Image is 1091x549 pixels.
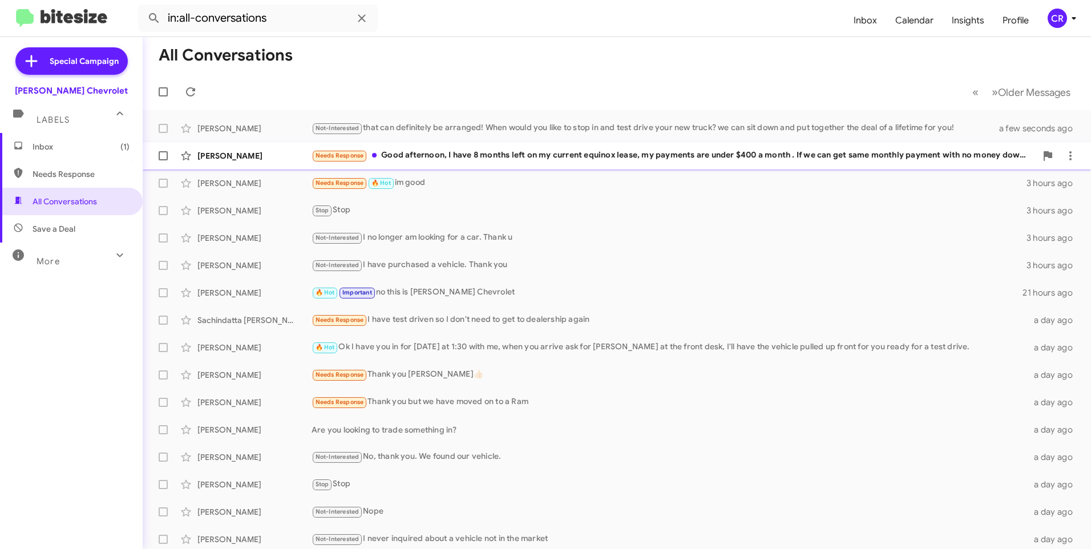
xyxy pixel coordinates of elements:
[312,478,1027,491] div: Stop
[1048,9,1067,28] div: CR
[312,395,1027,409] div: Thank you but we have moved on to a Ram
[312,341,1027,354] div: Ok I have you in for [DATE] at 1:30 with me, when you arrive ask for [PERSON_NAME] at the front d...
[138,5,378,32] input: Search
[1027,342,1082,353] div: a day ago
[316,398,364,406] span: Needs Response
[316,344,335,351] span: 🔥 Hot
[965,80,985,104] button: Previous
[1027,205,1082,216] div: 3 hours ago
[312,424,1027,435] div: Are you looking to trade something in?
[159,46,293,64] h1: All Conversations
[197,123,312,134] div: [PERSON_NAME]
[120,141,130,152] span: (1)
[312,286,1023,299] div: no this is [PERSON_NAME] Chevrolet
[966,80,1077,104] nav: Page navigation example
[1027,534,1082,545] div: a day ago
[316,453,359,461] span: Not-Interested
[316,371,364,378] span: Needs Response
[316,316,364,324] span: Needs Response
[998,86,1070,99] span: Older Messages
[197,479,312,490] div: [PERSON_NAME]
[197,314,312,326] div: Sachindatta [PERSON_NAME]
[197,150,312,162] div: [PERSON_NAME]
[371,179,391,187] span: 🔥 Hot
[33,196,97,207] span: All Conversations
[1027,479,1082,490] div: a day ago
[985,80,1077,104] button: Next
[312,259,1027,272] div: I have purchased a vehicle. Thank you
[312,149,1036,162] div: Good afternoon, I have 8 months left on my current equinox lease, my payments are under $400 a mo...
[1027,260,1082,271] div: 3 hours ago
[197,260,312,271] div: [PERSON_NAME]
[197,287,312,298] div: [PERSON_NAME]
[1027,314,1082,326] div: a day ago
[197,232,312,244] div: [PERSON_NAME]
[197,342,312,353] div: [PERSON_NAME]
[1027,506,1082,518] div: a day ago
[316,508,359,515] span: Not-Interested
[312,450,1027,463] div: No, thank you. We found our vehicle.
[197,451,312,463] div: [PERSON_NAME]
[37,115,70,125] span: Labels
[312,122,1013,135] div: that can definitely be arranged! When would you like to stop in and test drive your new truck? we...
[197,369,312,381] div: [PERSON_NAME]
[316,124,359,132] span: Not-Interested
[943,4,993,37] a: Insights
[312,231,1027,244] div: I no longer am looking for a car. Thank u
[316,289,335,296] span: 🔥 Hot
[844,4,886,37] a: Inbox
[312,204,1027,217] div: Stop
[316,234,359,241] span: Not-Interested
[342,289,372,296] span: Important
[312,368,1027,381] div: Thank you [PERSON_NAME]👍🏻
[1013,123,1082,134] div: a few seconds ago
[1023,287,1082,298] div: 21 hours ago
[1027,451,1082,463] div: a day ago
[37,256,60,267] span: More
[33,223,75,235] span: Save a Deal
[197,397,312,408] div: [PERSON_NAME]
[197,177,312,189] div: [PERSON_NAME]
[312,532,1027,546] div: I never inquired about a vehicle not in the market
[1038,9,1078,28] button: CR
[886,4,943,37] a: Calendar
[197,424,312,435] div: [PERSON_NAME]
[312,505,1027,518] div: Nope
[312,313,1027,326] div: I have test driven so I don't need to get to dealership again
[1027,369,1082,381] div: a day ago
[1027,424,1082,435] div: a day ago
[1027,232,1082,244] div: 3 hours ago
[197,534,312,545] div: [PERSON_NAME]
[33,141,130,152] span: Inbox
[1027,397,1082,408] div: a day ago
[197,506,312,518] div: [PERSON_NAME]
[316,207,329,214] span: Stop
[1027,177,1082,189] div: 3 hours ago
[993,4,1038,37] a: Profile
[15,47,128,75] a: Special Campaign
[316,261,359,269] span: Not-Interested
[316,481,329,488] span: Stop
[992,85,998,99] span: »
[316,535,359,543] span: Not-Interested
[33,168,130,180] span: Needs Response
[197,205,312,216] div: [PERSON_NAME]
[972,85,979,99] span: «
[316,152,364,159] span: Needs Response
[312,176,1027,189] div: im good
[316,179,364,187] span: Needs Response
[15,85,128,96] div: [PERSON_NAME] Chevrolet
[50,55,119,67] span: Special Campaign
